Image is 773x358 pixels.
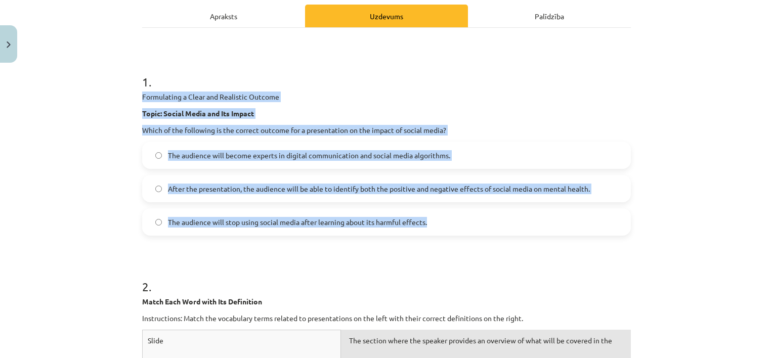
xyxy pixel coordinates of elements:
input: After the presentation, the audience will be able to identify both the positive and negative effe... [155,186,162,192]
p: Formulating a Clear and Realistic Outcome [142,92,631,102]
span: Slide [148,336,163,345]
h1: 2 . [142,262,631,293]
p: Instructions: Match the vocabulary terms related to presentations on the left with their correct ... [142,313,631,324]
strong: Topic: Social Media and Its Impact [142,109,254,118]
span: After the presentation, the audience will be able to identify both the positive and negative effe... [168,184,590,194]
div: Palīdzība [468,5,631,27]
div: Uzdevums [305,5,468,27]
img: icon-close-lesson-0947bae3869378f0d4975bcd49f059093ad1ed9edebbc8119c70593378902aed.svg [7,41,11,48]
strong: Match Each Word with Its Definition [142,297,262,306]
input: The audience will become experts in digital communication and social media algorithms. [155,152,162,159]
span: The audience will become experts in digital communication and social media algorithms. [168,150,450,161]
input: The audience will stop using social media after learning about its harmful effects. [155,219,162,226]
span: The audience will stop using social media after learning about its harmful effects. [168,217,427,228]
h1: 1 . [142,57,631,88]
div: Apraksts [142,5,305,27]
p: Which of the following is the correct outcome for a presentation on the impact of social media? [142,125,631,136]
